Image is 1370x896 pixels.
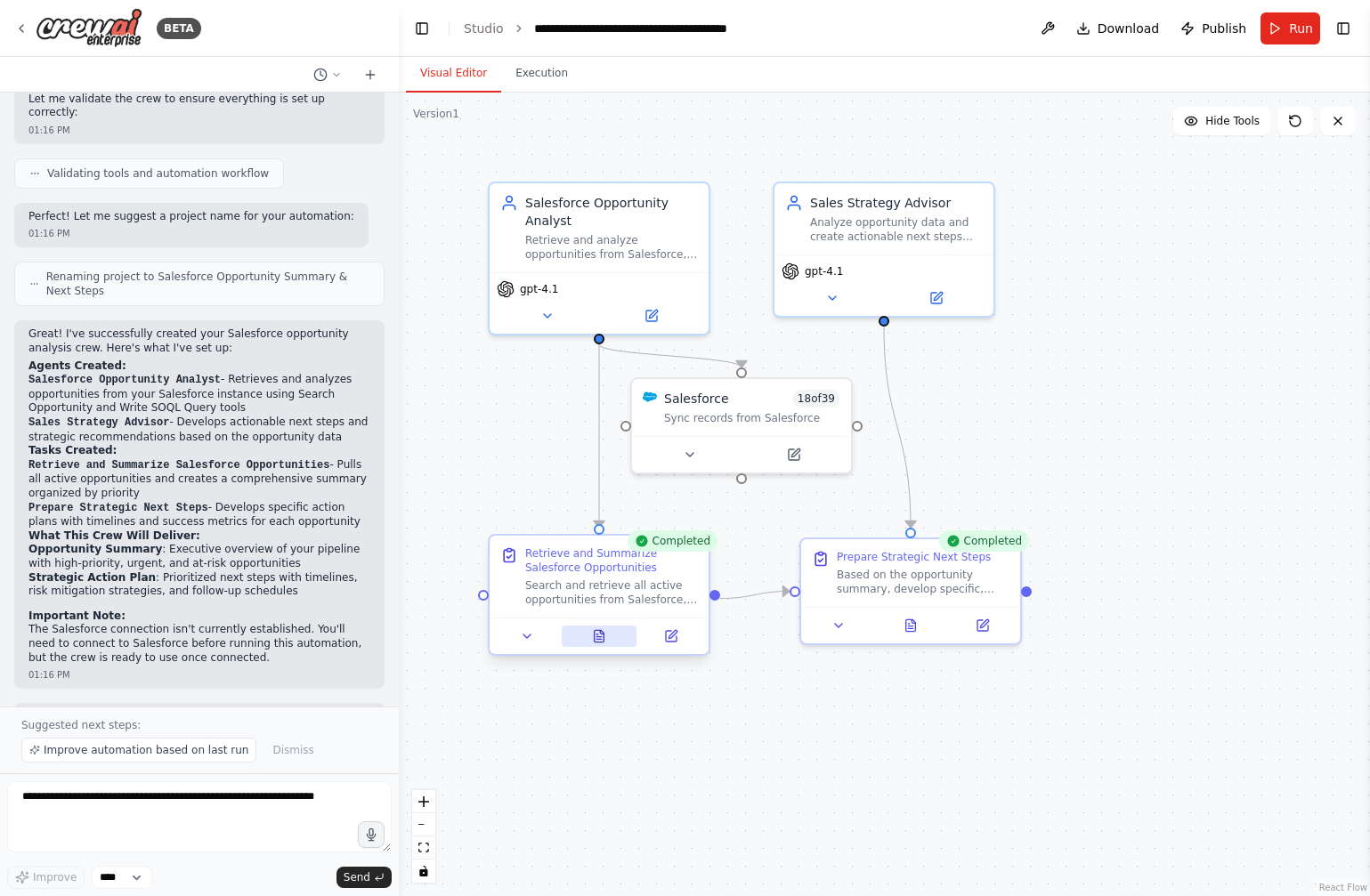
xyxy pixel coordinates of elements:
[525,578,698,607] div: Search and retrieve all active opportunities from Salesforce, focusing on open opportunities that...
[1173,107,1270,135] button: Hide Tools
[413,107,459,121] div: Version 1
[886,287,986,309] button: Open in side panel
[1205,114,1260,128] span: Hide Tools
[28,124,370,137] div: 01:16 PM
[28,227,354,240] div: 01:16 PM
[488,182,710,335] div: Salesforce Opportunity AnalystRetrieve and analyze opportunities from Salesforce, extracting key ...
[28,502,208,514] code: Prepare Strategic Next Steps
[590,344,608,528] g: Edge from fe9aa547-22fa-4f73-a33a-154476ea7bae to 6a746c7c-4ad9-4cc3-b8ca-2bf00ffec28a
[1173,12,1253,44] button: Publish
[28,458,370,501] li: - Pulls all active opportunities and creates a comprehensive summary organized by priority
[952,615,1013,636] button: Open in side panel
[628,530,717,552] div: Completed
[28,359,126,372] strong: Agents Created:
[464,20,734,37] nav: breadcrumb
[805,264,843,278] span: gpt-4.1
[773,182,995,318] div: Sales Strategy AdvisorAnalyze opportunity data and create actionable next steps and strategic rec...
[28,623,370,665] p: The Salesforce connection isn't currently established. You'll need to connect to Salesforce befor...
[28,501,370,529] li: - Develops specific action plans with timelines and success metrics for each opportunity
[28,444,117,456] strong: Tasks Created:
[837,568,1009,596] div: Based on the opportunity summary, develop specific, actionable next steps for each opportunity. C...
[336,867,392,888] button: Send
[412,790,435,813] button: zoom in
[28,416,370,444] li: - Develops actionable next steps and strategic recommendations based on the opportunity data
[525,546,698,575] div: Retrieve and Summarize Salesforce Opportunities
[356,64,385,85] button: Start a new chat
[344,870,370,884] span: Send
[412,790,435,883] div: React Flow controls
[799,537,1022,645] div: CompletedPrepare Strategic Next StepsBased on the opportunity summary, develop specific, actionab...
[28,416,169,429] code: Sales Strategy Advisor
[875,327,920,528] g: Edge from 8b136b9d-1a33-4fc5-b622-2e86943a47d8 to 3509979f-5396-4c74-b2f2-2fe928bd0b1e
[520,282,558,296] span: gpt-4.1
[488,537,710,659] div: CompletedRetrieve and Summarize Salesforce OpportunitiesSearch and retrieve all active opportunit...
[873,615,949,636] button: View output
[272,743,313,757] span: Dismiss
[643,390,657,404] img: Salesforce
[525,233,698,262] div: Retrieve and analyze opportunities from Salesforce, extracting key information such as opportunit...
[409,16,434,41] button: Hide left sidebar
[664,390,729,408] div: Salesforce
[263,738,322,763] button: Dismiss
[21,718,377,732] p: Suggested next steps:
[33,870,77,884] span: Improve
[47,166,269,181] span: Validating tools and automation workflow
[157,18,201,39] div: BETA
[501,55,582,93] button: Execution
[28,327,370,355] p: Great! I've successfully created your Salesforce opportunity analysis crew. Here's what I've set up:
[28,543,370,570] li: : Executive overview of your pipeline with high-priority, urgent, and at-risk opportunities
[28,571,370,599] li: : Prioritized next steps with timelines, risk mitigation strategies, and follow-up schedules
[44,743,248,757] span: Improve automation based on last run
[46,270,369,298] span: Renaming project to Salesforce Opportunity Summary & Next Steps
[28,373,370,416] li: - Retrieves and analyzes opportunities from your Salesforce instance using Search Opportunity and...
[28,374,221,386] code: Salesforce Opportunity Analyst
[28,609,126,622] strong: Important Note:
[412,813,435,836] button: zoom out
[28,571,156,584] strong: Strategic Action Plan
[1202,20,1246,37] span: Publish
[28,543,162,555] strong: Opportunity Summary
[562,626,637,647] button: View output
[1261,12,1320,44] button: Run
[525,194,698,230] div: Salesforce Opportunity Analyst
[412,836,435,860] button: fit view
[1098,20,1160,37] span: Download
[28,93,370,120] p: Let me validate the crew to ensure everything is set up correctly:
[36,8,142,48] img: Logo
[640,626,701,647] button: Open in side panel
[412,860,435,883] button: toggle interactivity
[1331,16,1356,41] button: Show right sidebar
[630,377,853,474] div: SalesforceSalesforce18of39Sync records from Salesforce
[28,529,200,542] strong: What This Crew Will Deliver:
[28,459,329,472] code: Retrieve and Summarize Salesforce Opportunities
[664,411,840,425] div: Sync records from Salesforce
[1319,883,1367,892] a: React Flow attribution
[590,344,750,367] g: Edge from fe9aa547-22fa-4f73-a33a-154476ea7bae to 4a9c059f-f7b7-4cb2-a578-a57ef5b2b874
[1069,12,1167,44] button: Download
[939,530,1029,552] div: Completed
[810,215,983,244] div: Analyze opportunity data and create actionable next steps and strategic recommendations for each ...
[464,21,504,36] a: Studio
[810,194,983,212] div: Sales Strategy Advisor
[1289,20,1313,37] span: Run
[601,305,701,327] button: Open in side panel
[720,583,790,608] g: Edge from 6a746c7c-4ad9-4cc3-b8ca-2bf00ffec28a to 3509979f-5396-4c74-b2f2-2fe928bd0b1e
[358,821,385,848] button: Click to speak your automation idea
[792,390,840,408] span: Number of enabled actions
[7,866,85,889] button: Improve
[406,55,501,93] button: Visual Editor
[28,668,370,682] div: 01:16 PM
[306,64,349,85] button: Switch to previous chat
[837,550,991,564] div: Prepare Strategic Next Steps
[28,210,354,224] p: Perfect! Let me suggest a project name for your automation:
[743,444,844,465] button: Open in side panel
[21,738,256,763] button: Improve automation based on last run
